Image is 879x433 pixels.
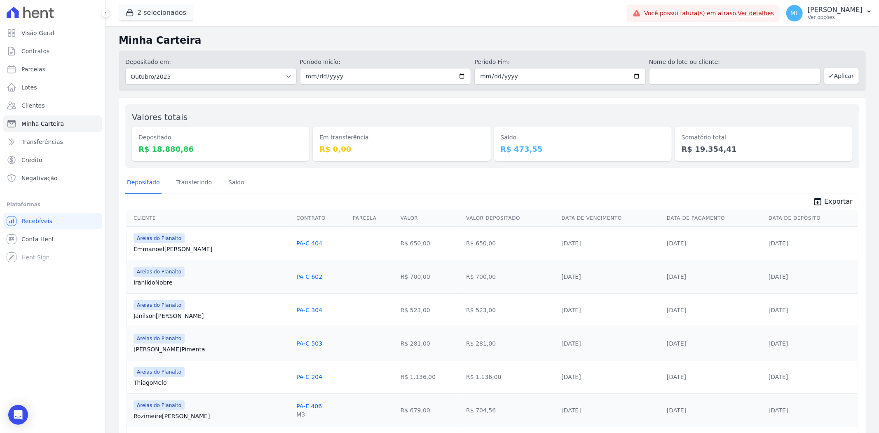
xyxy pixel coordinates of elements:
span: Conta Hent [21,235,54,243]
p: Ver opções [808,14,863,21]
button: ML [PERSON_NAME] Ver opções [780,2,879,25]
div: Open Intercom Messenger [8,405,28,425]
label: Depositado em: [125,59,171,65]
a: PA-C 204 [296,374,322,380]
span: Contratos [21,47,49,55]
span: ML [790,10,799,16]
td: R$ 700,00 [463,260,558,293]
a: Ver detalhes [738,10,774,16]
a: [DATE] [561,307,581,313]
button: Aplicar [824,68,859,84]
a: Minha Carteira [3,115,102,132]
a: [DATE] [667,407,686,414]
span: Parcelas [21,65,45,73]
a: [DATE] [667,340,686,347]
dt: Em transferência [319,133,484,142]
a: [DATE] [561,374,581,380]
th: Valor Depositado [463,210,558,227]
td: R$ 650,00 [397,226,463,260]
a: Parcelas [3,61,102,78]
a: [DATE] [667,307,686,313]
a: [DATE] [769,407,788,414]
a: [DATE] [769,307,788,313]
a: Depositado [125,172,162,194]
span: Areias do Planalto [134,267,185,277]
a: Lotes [3,79,102,96]
a: ThiagoMelo [134,379,290,387]
th: Contrato [293,210,349,227]
td: R$ 1.136,00 [463,360,558,393]
a: Emmanoel[PERSON_NAME] [134,245,290,253]
p: [PERSON_NAME] [808,6,863,14]
a: [DATE] [667,240,686,247]
a: [DATE] [769,273,788,280]
a: [DATE] [769,240,788,247]
h2: Minha Carteira [119,33,866,48]
label: Nome do lote ou cliente: [649,58,820,66]
a: PA-C 602 [296,273,322,280]
a: Transferências [3,134,102,150]
a: PA-C 404 [296,240,322,247]
a: Conta Hent [3,231,102,247]
a: [DATE] [769,340,788,347]
span: Minha Carteira [21,120,64,128]
dd: R$ 0,00 [319,144,484,155]
span: Areias do Planalto [134,367,185,377]
td: R$ 281,00 [463,327,558,360]
a: PA-C 304 [296,307,322,313]
a: PA-E 406 [296,403,322,409]
th: Data de Vencimento [558,210,663,227]
span: Lotes [21,83,37,92]
span: Exportar [824,197,853,207]
span: Negativação [21,174,58,182]
a: [DATE] [667,273,686,280]
td: R$ 700,00 [397,260,463,293]
a: Rozimeire[PERSON_NAME] [134,412,290,420]
a: [DATE] [667,374,686,380]
dd: R$ 473,55 [501,144,665,155]
td: R$ 281,00 [397,327,463,360]
dd: R$ 19.354,41 [682,144,846,155]
a: [PERSON_NAME]Pimenta [134,345,290,353]
a: PA-C 503 [296,340,322,347]
a: Transferindo [175,172,214,194]
dt: Depositado [138,133,303,142]
td: R$ 1.136,00 [397,360,463,393]
th: Valor [397,210,463,227]
span: Clientes [21,101,45,110]
td: R$ 650,00 [463,226,558,260]
a: [DATE] [561,273,581,280]
span: Transferências [21,138,63,146]
th: Parcela [349,210,397,227]
td: R$ 704,56 [463,393,558,427]
span: Areias do Planalto [134,233,185,243]
span: Você possui fatura(s) em atraso. [644,9,774,18]
a: [DATE] [769,374,788,380]
span: Crédito [21,156,42,164]
span: Visão Geral [21,29,54,37]
a: [DATE] [561,407,581,414]
a: Clientes [3,97,102,114]
i: unarchive [813,197,823,207]
div: Plataformas [7,200,98,209]
td: R$ 523,00 [463,293,558,327]
th: Cliente [127,210,293,227]
th: Data de Pagamento [663,210,765,227]
span: Areias do Planalto [134,334,185,344]
a: Negativação [3,170,102,186]
a: Saldo [227,172,246,194]
span: Areias do Planalto [134,400,185,410]
a: IranildoNobre [134,278,290,287]
a: Janilson[PERSON_NAME] [134,312,290,320]
label: Valores totais [132,112,188,122]
a: [DATE] [561,240,581,247]
a: unarchive Exportar [806,197,859,208]
dt: Saldo [501,133,665,142]
td: R$ 679,00 [397,393,463,427]
a: Visão Geral [3,25,102,41]
th: Data de Depósito [765,210,858,227]
span: Areias do Planalto [134,300,185,310]
label: Período Inicío: [300,58,471,66]
a: Recebíveis [3,213,102,229]
td: R$ 523,00 [397,293,463,327]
